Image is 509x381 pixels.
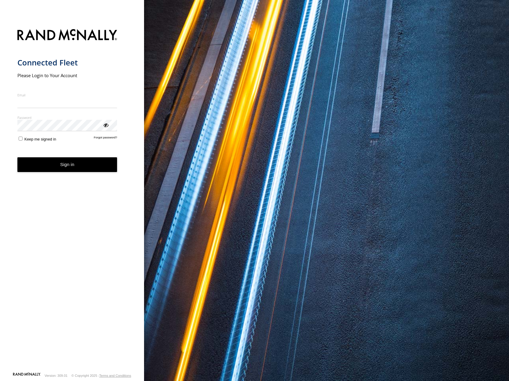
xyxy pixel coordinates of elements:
[71,374,131,377] div: © Copyright 2025 -
[24,137,56,141] span: Keep me signed in
[94,136,117,141] a: Forgot password?
[17,72,117,78] h2: Please Login to Your Account
[13,373,41,379] a: Visit our Website
[17,28,117,43] img: Rand McNally
[17,26,127,372] form: main
[19,137,23,141] input: Keep me signed in
[103,122,109,128] div: ViewPassword
[45,374,68,377] div: Version: 309.01
[17,115,117,120] label: Password
[17,58,117,68] h1: Connected Fleet
[17,93,117,97] label: Email
[17,157,117,172] button: Sign in
[99,374,131,377] a: Terms and Conditions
